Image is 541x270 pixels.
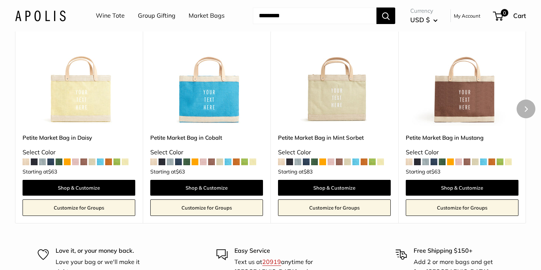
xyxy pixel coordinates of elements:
[278,180,391,196] a: Shop & Customize
[150,13,263,126] img: Petite Market Bag in Cobalt
[406,199,518,216] a: Customize for Groups
[410,6,438,16] span: Currency
[150,13,263,126] a: Petite Market Bag in CobaltPetite Market Bag in Cobalt
[23,169,57,174] span: Starting at
[406,147,518,158] div: Select Color
[150,180,263,196] a: Shop & Customize
[150,169,185,174] span: Starting at
[23,147,135,158] div: Select Color
[278,13,391,126] a: Petite Market Bag in Mint SorbetPetite Market Bag in Mint Sorbet
[304,168,313,175] span: $83
[278,133,391,142] a: Petite Market Bag in Mint Sorbet
[278,13,391,126] img: Petite Market Bag in Mint Sorbet
[56,246,146,256] p: Love it, or your money back.
[48,168,57,175] span: $63
[234,246,325,256] p: Easy Service
[138,10,175,21] a: Group Gifting
[513,12,526,20] span: Cart
[406,13,518,126] a: Petite Market Bag in MustangPetite Market Bag in Mustang
[278,199,391,216] a: Customize for Groups
[23,13,135,126] img: Petite Market Bag in Daisy
[262,258,281,265] a: 20919
[406,180,518,196] a: Shop & Customize
[150,133,263,142] a: Petite Market Bag in Cobalt
[96,10,125,21] a: Wine Tote
[176,168,185,175] span: $63
[189,10,225,21] a: Market Bags
[406,13,518,126] img: Petite Market Bag in Mustang
[517,100,535,118] button: Next
[501,9,508,17] span: 0
[376,8,395,24] button: Search
[410,14,438,26] button: USD $
[23,180,135,196] a: Shop & Customize
[23,13,135,126] a: Petite Market Bag in DaisyPetite Market Bag in Daisy
[150,147,263,158] div: Select Color
[150,199,263,216] a: Customize for Groups
[23,199,135,216] a: Customize for Groups
[278,169,313,174] span: Starting at
[406,133,518,142] a: Petite Market Bag in Mustang
[253,8,376,24] input: Search...
[410,16,430,24] span: USD $
[15,10,66,21] img: Apolis
[431,168,440,175] span: $63
[406,169,440,174] span: Starting at
[494,10,526,22] a: 0 Cart
[454,11,481,20] a: My Account
[278,147,391,158] div: Select Color
[414,246,504,256] p: Free Shipping $150+
[23,133,135,142] a: Petite Market Bag in Daisy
